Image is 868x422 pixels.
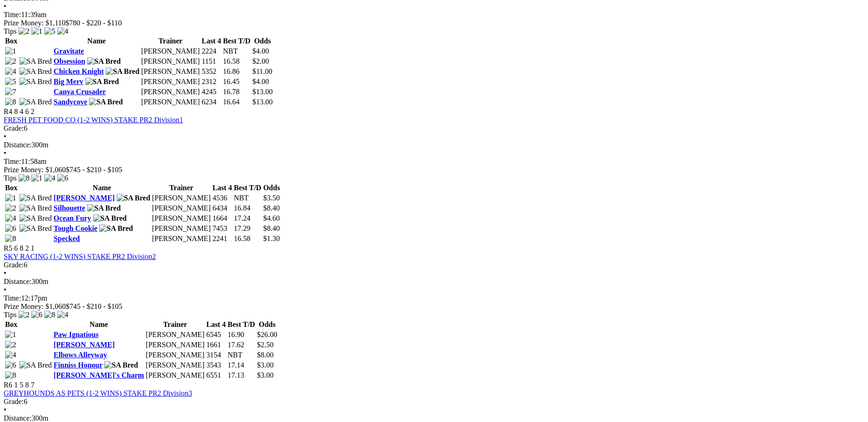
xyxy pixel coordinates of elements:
[223,97,251,107] td: 16.64
[5,361,16,369] img: 6
[53,78,83,85] a: Big Merv
[57,311,68,319] img: 4
[257,331,277,338] span: $26.00
[4,244,12,252] span: R5
[201,57,221,66] td: 1151
[4,389,192,397] a: GREYHOUNDS AS PETS (1-2 WINS) STAKE PR2 Division3
[53,331,98,338] a: Paw Ignatious
[53,194,114,202] a: [PERSON_NAME]
[106,67,139,76] img: SA Bred
[4,406,6,414] span: •
[53,98,87,106] a: Sandycove
[145,340,205,350] td: [PERSON_NAME]
[53,341,114,349] a: [PERSON_NAME]
[4,11,864,19] div: 11:39am
[257,351,273,359] span: $8.00
[4,124,864,133] div: 6
[256,320,278,329] th: Odds
[206,320,226,329] th: Last 4
[14,244,35,252] span: 6 8 2 1
[233,214,262,223] td: 17.24
[87,204,121,212] img: SA Bred
[212,224,232,233] td: 7453
[66,166,123,174] span: $745 - $210 - $105
[44,27,55,36] img: 5
[4,133,6,140] span: •
[19,224,52,233] img: SA Bred
[57,27,68,36] img: 4
[4,414,31,422] span: Distance:
[257,361,273,369] span: $3.00
[53,47,84,55] a: Gravitate
[141,77,200,86] td: [PERSON_NAME]
[53,214,91,222] a: Ocean Fury
[4,269,6,277] span: •
[44,174,55,182] img: 4
[53,235,80,242] a: Specked
[5,341,16,349] img: 2
[4,398,24,405] span: Grade:
[19,57,52,66] img: SA Bred
[93,214,127,223] img: SA Bred
[4,141,31,149] span: Distance:
[227,361,256,370] td: 17.14
[4,277,864,286] div: 300m
[201,77,221,86] td: 2312
[152,193,211,203] td: [PERSON_NAME]
[5,47,16,55] img: 1
[4,11,21,18] span: Time:
[223,67,251,76] td: 16.86
[5,214,16,223] img: 4
[104,361,138,369] img: SA Bred
[206,350,226,360] td: 3154
[252,47,269,55] span: $4.00
[14,381,35,389] span: 1 5 8 7
[19,204,52,212] img: SA Bred
[18,174,30,182] img: 8
[4,166,864,174] div: Prize Money: $1,060
[4,116,183,124] a: FRESH PET FOOD CO (1-2 WINS) STAKE PR2 Division1
[53,36,140,46] th: Name
[19,194,52,202] img: SA Bred
[227,330,256,339] td: 16.90
[19,214,52,223] img: SA Bred
[66,302,123,310] span: $745 - $210 - $105
[263,204,280,212] span: $8.40
[53,67,104,75] a: Chicken Knight
[99,224,133,233] img: SA Bred
[19,78,52,86] img: SA Bred
[252,36,273,46] th: Odds
[53,361,102,369] a: Finniss Honour
[53,204,85,212] a: Silhouette
[145,361,205,370] td: [PERSON_NAME]
[5,98,16,106] img: 8
[31,311,42,319] img: 6
[201,67,221,76] td: 5352
[4,124,24,132] span: Grade:
[5,331,16,339] img: 1
[201,87,221,96] td: 4245
[19,67,52,76] img: SA Bred
[252,88,272,96] span: $13.00
[201,97,221,107] td: 6234
[85,78,119,86] img: SA Bred
[233,234,262,243] td: 16.58
[5,320,18,328] span: Box
[145,350,205,360] td: [PERSON_NAME]
[4,311,17,319] span: Tips
[233,193,262,203] td: NBT
[5,37,18,45] span: Box
[263,183,280,193] th: Odds
[227,371,256,380] td: 17.13
[5,371,16,380] img: 8
[145,371,205,380] td: [PERSON_NAME]
[212,214,232,223] td: 1664
[4,398,864,406] div: 6
[19,361,52,369] img: SA Bred
[4,302,864,311] div: Prize Money: $1,060
[4,149,6,157] span: •
[5,194,16,202] img: 1
[141,97,200,107] td: [PERSON_NAME]
[53,57,85,65] a: Obsession
[87,57,121,66] img: SA Bred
